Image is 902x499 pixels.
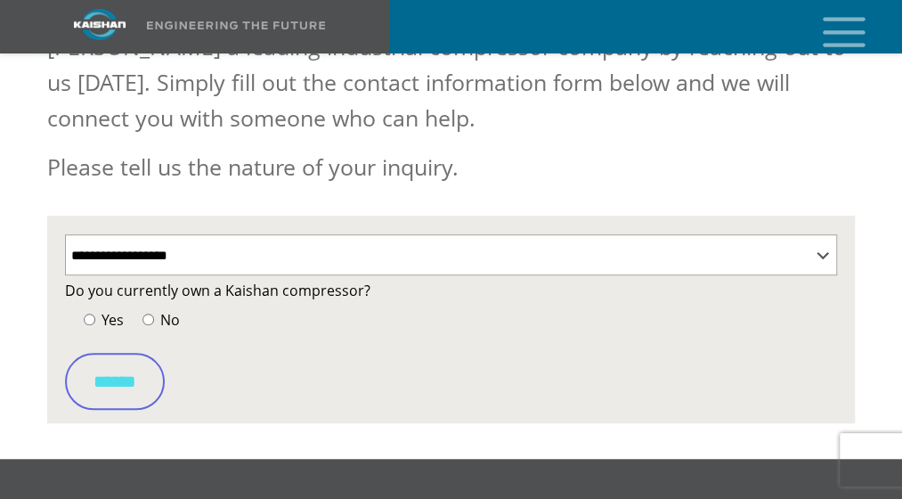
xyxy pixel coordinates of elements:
[142,314,154,325] input: No
[84,314,95,325] input: Yes
[157,310,180,330] span: No
[98,310,124,330] span: Yes
[147,21,325,29] img: Engineering the future
[65,278,838,410] form: Contact form
[33,9,167,40] img: kaishan logo
[47,149,856,184] p: Please tell us the nature of your inquiry.
[816,12,846,42] a: mobile menu
[65,278,838,303] label: Do you currently own a Kaishan compressor?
